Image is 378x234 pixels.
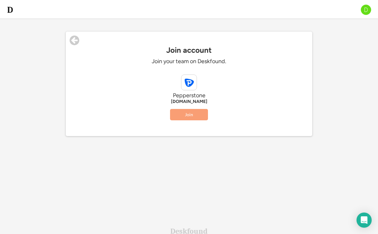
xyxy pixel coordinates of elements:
[6,6,14,14] img: d-whitebg.png
[94,58,284,65] div: Join your team on Deskfound.
[94,99,284,104] div: [DOMAIN_NAME]
[357,213,372,228] div: Open Intercom Messenger
[360,4,372,15] img: D.png
[94,92,284,99] div: Pepperstone
[170,109,208,120] button: Join
[181,75,197,90] img: pepperstone.com
[66,46,312,55] div: Join account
